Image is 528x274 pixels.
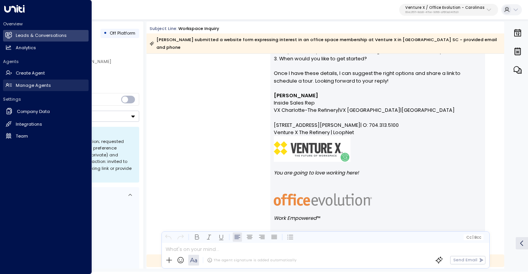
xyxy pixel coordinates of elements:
a: Leads & Conversations [3,30,89,42]
button: Cc|Bcc [464,234,484,240]
span: e! [354,169,359,176]
span: | [400,106,401,114]
p: Venture X / Office Evolution - Carolinas [405,5,484,10]
div: The agent signature is added automatically [207,257,296,263]
button: Redo [176,232,185,242]
a: VX [GEOGRAPHIC_DATA] [339,106,400,114]
a: Manage Agents [3,80,89,91]
p: 69e21571-8cb6-479e-9956-a76f3a040520 [405,11,484,14]
img: AIorK4yaZpYpfOF85dal4ZpJZxqIRXuZoQ4ip_81x5FOfSpNtFc_5NlqchY6X1IlC6qHA518rbvOSLoDhNJg [274,136,350,162]
h2: Manage Agents [16,82,51,89]
button: Undo [163,232,173,242]
span: [STREET_ADDRESS][PERSON_NAME] [274,121,360,129]
span: Work Empowered [274,214,317,222]
span: Off Platform [110,30,135,36]
span: ™ [317,214,321,222]
h2: Leads & Conversations [16,32,67,39]
h2: Agents [3,58,89,65]
a: [GEOGRAPHIC_DATA] [401,106,455,114]
img: AIorK4x9VvKVcuvm7n7ugWEp4wa62ExSVTVS_j5IW1UDSALNNkqGvThUO4njgZV1kLT-Y88VMbS66YeSZG2q [274,193,372,207]
a: Venture X The Refinery | LoopNet [274,129,354,136]
div: by [PERSON_NAME] on [DATE] 2:49 pm [146,254,504,267]
span: | [472,235,473,239]
a: Team [3,130,89,142]
h2: Company Data [17,108,50,115]
a: Analytics [3,42,89,53]
span: Cc Bcc [466,235,481,239]
div: Workspace inquiry [178,25,219,32]
span: | O: 704.313.5100 [360,114,399,129]
a: Integrations [3,118,89,130]
span: | [338,106,339,114]
a: VX Charlotte-The Refinery [274,106,338,114]
h2: Integrations [16,121,42,128]
button: Venture X / Office Evolution - Carolinas69e21571-8cb6-479e-9956-a76f3a040520 [399,4,498,16]
h2: Overview [3,21,89,27]
div: [PERSON_NAME] submitted a website form expressing interest in an office space membership at Ventu... [150,36,500,51]
span: Inside Sales Rep [274,99,315,106]
span: You are going to lov [274,169,322,176]
div: • [104,28,107,39]
div: Signature [274,92,481,222]
b: [PERSON_NAME] [274,92,318,99]
h2: Create Agent [16,70,45,76]
h2: Analytics [16,45,36,51]
a: Create Agent [3,68,89,79]
a: Company Data [3,105,89,118]
h2: Settings [3,96,89,102]
span: Subject Line: [150,25,178,32]
h2: Team [16,133,28,139]
span: e working her [322,169,354,176]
